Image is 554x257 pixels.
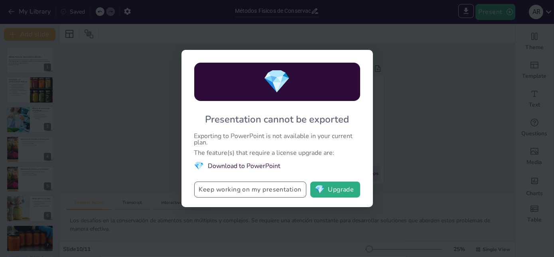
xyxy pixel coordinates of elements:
[315,186,325,194] span: diamond
[205,112,349,127] div: Presentation cannot be exported
[194,160,360,172] li: Download to PowerPoint
[194,182,306,198] button: Keep working on my presentation
[263,65,291,99] span: diamond
[194,150,360,156] div: The feature(s) that require a license upgrade are:
[194,133,360,146] div: Exporting to PowerPoint is not available in your current plan.
[310,182,360,198] button: diamondUpgrade
[194,160,204,172] span: diamond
